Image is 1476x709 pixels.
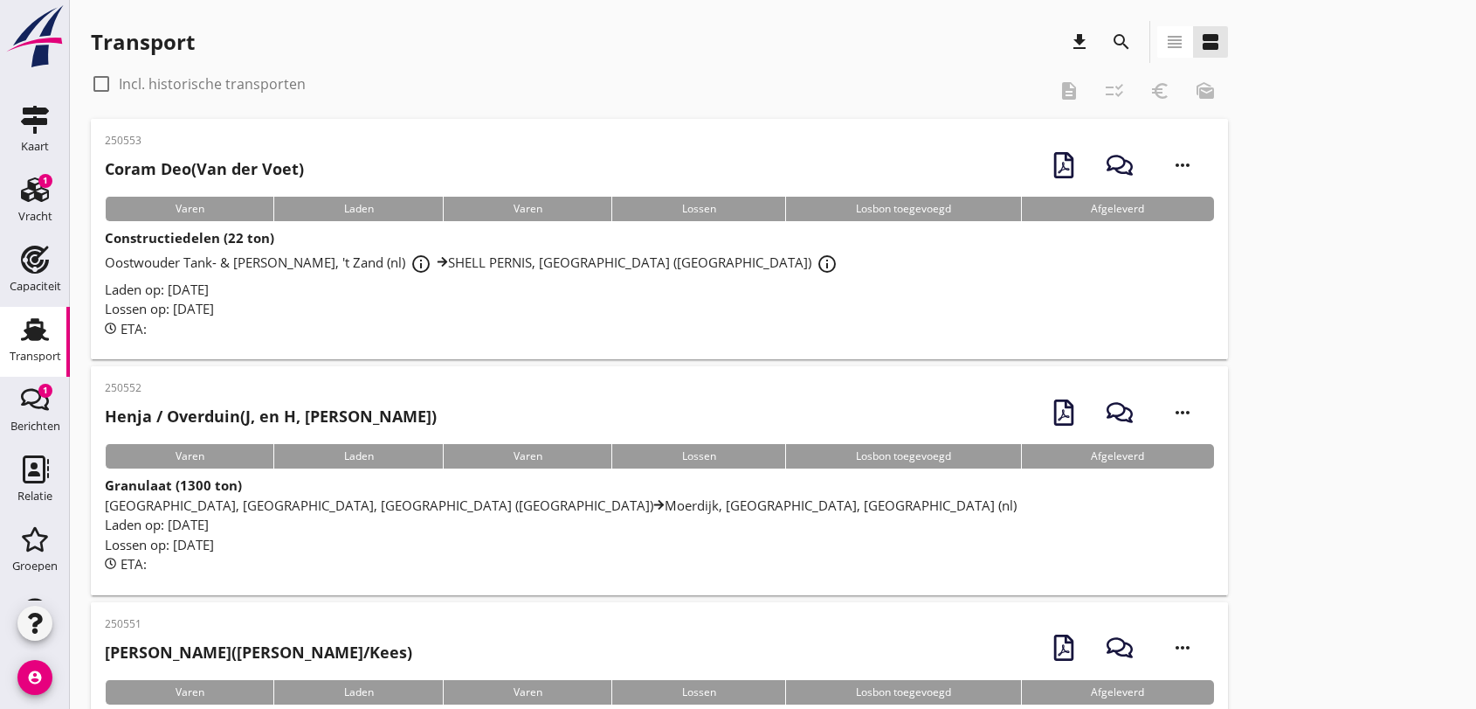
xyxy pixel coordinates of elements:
strong: Granulaat (1300 ton) [105,476,242,494]
a: 250552Henja / Overduin(J, en H, [PERSON_NAME])VarenLadenVarenLossenLosbon toegevoegdAfgeleverdGra... [91,366,1228,595]
div: Berichten [10,421,60,432]
i: view_headline [1164,31,1185,52]
div: Afgeleverd [1021,197,1214,221]
span: ETA: [121,320,147,337]
i: more_horiz [1158,623,1207,672]
div: Transport [91,28,195,56]
span: [GEOGRAPHIC_DATA], [GEOGRAPHIC_DATA], [GEOGRAPHIC_DATA] ([GEOGRAPHIC_DATA]) Moerdijk, [GEOGRAPHIC... [105,497,1017,514]
i: more_horiz [1158,388,1207,437]
h2: (J, en H, [PERSON_NAME]) [105,405,437,428]
div: Varen [443,680,611,705]
div: Laden [273,197,443,221]
div: Varen [105,197,273,221]
div: Relatie [17,490,52,502]
label: Incl. historische transporten [119,75,306,93]
span: Laden op: [DATE] [105,516,209,533]
h2: ([PERSON_NAME]/Kees) [105,641,412,664]
i: account_circle [17,660,52,695]
strong: Coram Deo [105,158,191,179]
i: download [1069,31,1090,52]
p: 250553 [105,133,304,149]
div: Afgeleverd [1021,444,1214,469]
div: Transport [10,351,61,362]
div: Varen [105,444,273,469]
h2: (Van der Voet) [105,157,304,181]
i: info_outline [410,254,431,275]
p: 250552 [105,380,437,396]
p: 250551 [105,616,412,632]
div: Afgeleverd [1021,680,1214,705]
div: Lossen [611,197,785,221]
strong: [PERSON_NAME] [105,642,231,663]
i: view_agenda [1200,31,1221,52]
div: Laden [273,680,443,705]
div: Varen [443,444,611,469]
div: 1 [38,174,52,188]
div: Vracht [18,211,52,222]
div: Losbon toegevoegd [785,444,1020,469]
a: 250553Coram Deo(Van der Voet)VarenLadenVarenLossenLosbon toegevoegdAfgeleverdConstructiedelen (22... [91,119,1228,359]
div: Capaciteit [10,281,61,292]
div: Losbon toegevoegd [785,680,1020,705]
strong: Constructiedelen (22 ton) [105,229,274,247]
div: Varen [443,197,611,221]
div: Lossen [611,444,785,469]
div: Lossen [611,680,785,705]
div: Varen [105,680,273,705]
span: Laden op: [DATE] [105,281,209,298]
i: info_outline [817,254,838,275]
div: 1 [38,384,52,398]
span: Oostwouder Tank- & [PERSON_NAME], 't Zand (nl) SHELL PERNIS, [GEOGRAPHIC_DATA] ([GEOGRAPHIC_DATA]) [105,254,843,271]
div: Laden [273,444,443,469]
div: Losbon toegevoegd [785,197,1020,221]
div: Groepen [12,560,58,572]
i: search [1111,31,1132,52]
span: Lossen op: [DATE] [105,300,214,317]
span: Lossen op: [DATE] [105,536,214,553]
span: ETA: [121,555,147,573]
strong: Henja / Overduin [105,406,240,427]
div: Kaart [21,141,49,152]
img: logo-small.a267ee39.svg [3,4,66,69]
i: more_horiz [1158,141,1207,190]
